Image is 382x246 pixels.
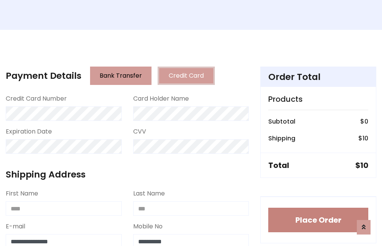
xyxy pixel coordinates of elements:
[358,135,368,142] h6: $
[158,67,215,85] button: Credit Card
[360,118,368,125] h6: $
[6,70,81,81] h4: Payment Details
[6,169,249,180] h4: Shipping Address
[268,135,295,142] h6: Shipping
[268,161,289,170] h5: Total
[133,94,189,103] label: Card Holder Name
[6,189,38,198] label: First Name
[268,118,295,125] h6: Subtotal
[90,67,152,85] button: Bank Transfer
[364,117,368,126] span: 0
[6,94,67,103] label: Credit Card Number
[6,127,52,136] label: Expiration Date
[360,160,368,171] span: 10
[133,189,165,198] label: Last Name
[355,161,368,170] h5: $
[133,222,163,231] label: Mobile No
[133,127,146,136] label: CVV
[268,94,368,104] h5: Products
[268,208,368,232] button: Place Order
[268,72,368,82] h4: Order Total
[363,134,368,143] span: 10
[6,222,25,231] label: E-mail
